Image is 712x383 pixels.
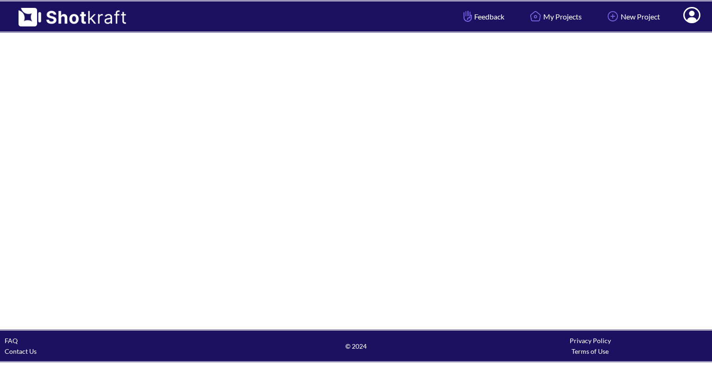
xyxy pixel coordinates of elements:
img: Home Icon [528,8,543,24]
a: FAQ [5,337,18,345]
a: Contact Us [5,347,37,355]
span: Feedback [461,11,504,22]
span: © 2024 [239,341,473,351]
img: Hand Icon [461,8,474,24]
div: Privacy Policy [473,335,707,346]
a: New Project [598,4,667,29]
a: My Projects [521,4,589,29]
div: Terms of Use [473,346,707,357]
img: Add Icon [605,8,621,24]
